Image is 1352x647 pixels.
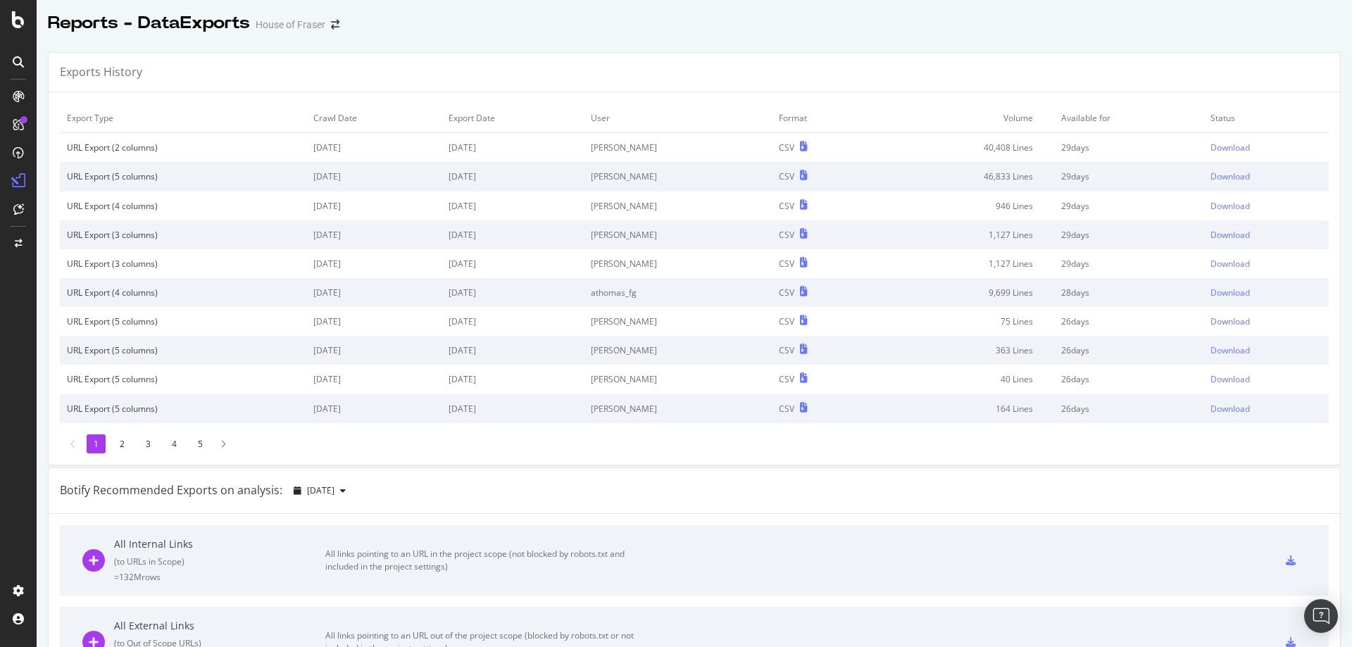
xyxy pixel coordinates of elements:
td: 40 Lines [872,365,1054,394]
td: [PERSON_NAME] [584,191,772,220]
li: 5 [191,434,210,453]
td: [DATE] [442,394,584,423]
a: Download [1210,142,1322,153]
button: [DATE] [288,479,351,502]
div: CSV [779,229,794,241]
td: [DATE] [442,191,584,220]
a: Download [1210,170,1322,182]
td: Export Date [442,103,584,133]
div: URL Export (5 columns) [67,403,299,415]
div: URL Export (5 columns) [67,170,299,182]
div: Botify Recommended Exports on analysis: [60,482,282,498]
div: Download [1210,373,1250,385]
td: [PERSON_NAME] [584,220,772,249]
div: Exports History [60,64,142,80]
li: 3 [139,434,158,453]
div: CSV [779,373,794,385]
li: 2 [113,434,132,453]
div: Download [1210,142,1250,153]
td: 363 Lines [872,336,1054,365]
td: 946 Lines [872,191,1054,220]
td: [DATE] [306,307,442,336]
li: 1 [87,434,106,453]
div: ( to URLs in Scope ) [114,555,325,567]
td: Crawl Date [306,103,442,133]
td: 29 days [1054,133,1203,163]
td: [DATE] [442,365,584,394]
td: [DATE] [442,249,584,278]
div: = 132M rows [114,571,325,583]
td: [DATE] [306,336,442,365]
div: All Internal Links [114,537,325,551]
td: Format [772,103,872,133]
div: CSV [779,142,794,153]
div: Download [1210,344,1250,356]
td: 29 days [1054,220,1203,249]
td: 26 days [1054,307,1203,336]
td: 164 Lines [872,394,1054,423]
div: Download [1210,170,1250,182]
td: 75 Lines [872,307,1054,336]
div: URL Export (2 columns) [67,142,299,153]
td: [DATE] [306,133,442,163]
div: Download [1210,200,1250,212]
a: Download [1210,403,1322,415]
td: 28 days [1054,278,1203,307]
div: Download [1210,258,1250,270]
div: CSV [779,315,794,327]
a: Download [1210,258,1322,270]
div: URL Export (5 columns) [67,344,299,356]
div: URL Export (4 columns) [67,287,299,299]
td: Available for [1054,103,1203,133]
div: URL Export (3 columns) [67,258,299,270]
div: Download [1210,403,1250,415]
td: [DATE] [306,394,442,423]
td: [DATE] [306,365,442,394]
div: URL Export (3 columns) [67,229,299,241]
td: [DATE] [306,191,442,220]
td: [DATE] [306,278,442,307]
td: Status [1203,103,1329,133]
td: [DATE] [442,336,584,365]
td: [PERSON_NAME] [584,162,772,191]
td: Export Type [60,103,306,133]
td: 29 days [1054,162,1203,191]
td: [PERSON_NAME] [584,307,772,336]
td: [DATE] [442,220,584,249]
div: URL Export (4 columns) [67,200,299,212]
td: [DATE] [442,307,584,336]
td: Volume [872,103,1054,133]
td: 40,408 Lines [872,133,1054,163]
td: 26 days [1054,394,1203,423]
td: athomas_fg [584,278,772,307]
a: Download [1210,373,1322,385]
div: csv-export [1286,555,1296,565]
div: arrow-right-arrow-left [331,20,339,30]
td: [PERSON_NAME] [584,249,772,278]
td: [PERSON_NAME] [584,365,772,394]
td: [DATE] [442,133,584,163]
div: Download [1210,315,1250,327]
td: 46,833 Lines [872,162,1054,191]
td: 1,127 Lines [872,220,1054,249]
td: [DATE] [306,220,442,249]
div: CSV [779,170,794,182]
div: Open Intercom Messenger [1304,599,1338,633]
div: Download [1210,229,1250,241]
div: Reports - DataExports [48,11,250,35]
td: 26 days [1054,365,1203,394]
div: URL Export (5 columns) [67,315,299,327]
td: 29 days [1054,191,1203,220]
div: House of Fraser [256,18,325,32]
a: Download [1210,229,1322,241]
td: 9,699 Lines [872,278,1054,307]
td: [DATE] [306,162,442,191]
div: csv-export [1286,637,1296,647]
td: [DATE] [306,249,442,278]
td: 1,127 Lines [872,249,1054,278]
td: [PERSON_NAME] [584,336,772,365]
td: [DATE] [442,278,584,307]
div: URL Export (5 columns) [67,373,299,385]
a: Download [1210,344,1322,356]
td: [PERSON_NAME] [584,133,772,163]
